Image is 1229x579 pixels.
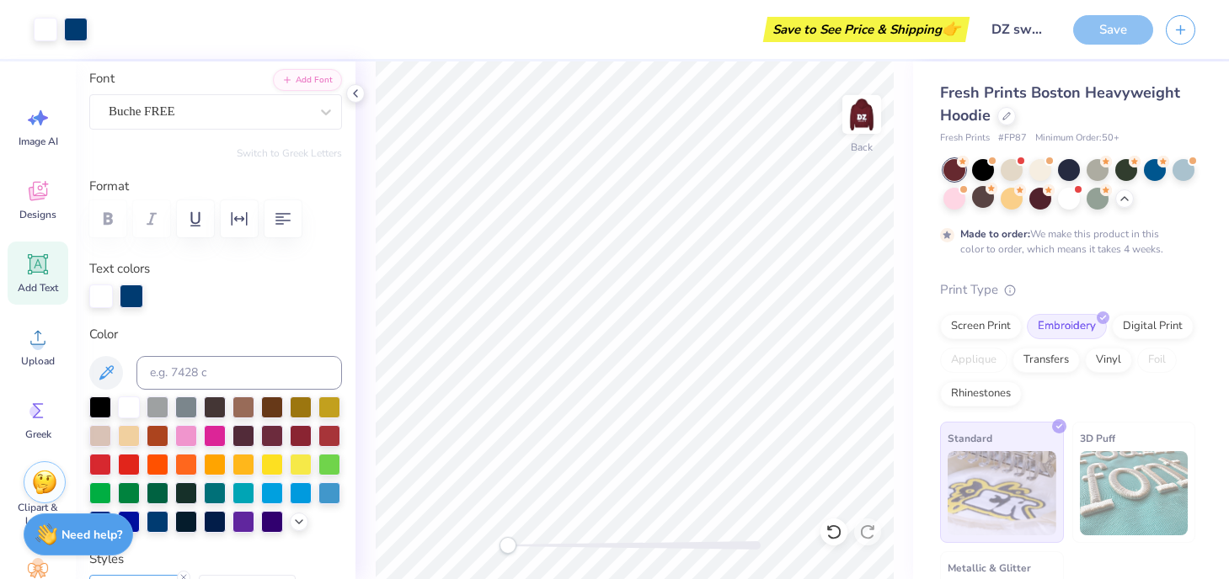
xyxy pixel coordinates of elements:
[940,314,1022,339] div: Screen Print
[500,537,516,554] div: Accessibility label
[1080,451,1189,535] img: 3D Puff
[89,325,342,344] label: Color
[18,281,58,295] span: Add Text
[1112,314,1194,339] div: Digital Print
[61,527,122,543] strong: Need help?
[1080,429,1115,447] span: 3D Puff
[767,17,965,42] div: Save to See Price & Shipping
[948,559,1031,576] span: Metallic & Glitter
[237,146,342,160] button: Switch to Greek Letters
[978,13,1061,46] input: Untitled Design
[960,227,1030,241] strong: Made to order:
[89,69,115,88] label: Font
[998,131,1027,146] span: # FP87
[19,135,58,148] span: Image AI
[1035,131,1119,146] span: Minimum Order: 50 +
[273,69,342,91] button: Add Font
[940,131,990,146] span: Fresh Prints
[89,177,342,196] label: Format
[960,226,1168,257] div: We make this product in this color to order, which means it takes 4 weeks.
[21,354,55,368] span: Upload
[89,259,150,279] label: Text colors
[1137,348,1177,373] div: Foil
[940,348,1007,373] div: Applique
[845,98,879,131] img: Back
[940,280,1195,300] div: Print Type
[19,208,56,221] span: Designs
[948,451,1056,535] img: Standard
[1085,348,1132,373] div: Vinyl
[10,501,66,528] span: Clipart & logos
[940,82,1180,125] span: Fresh Prints Boston Heavyweight Hoodie
[1027,314,1107,339] div: Embroidery
[25,428,51,441] span: Greek
[942,19,960,39] span: 👉
[136,356,342,390] input: e.g. 7428 c
[851,140,873,155] div: Back
[940,381,1022,406] div: Rhinestones
[1013,348,1080,373] div: Transfers
[948,429,992,447] span: Standard
[89,550,124,569] label: Styles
